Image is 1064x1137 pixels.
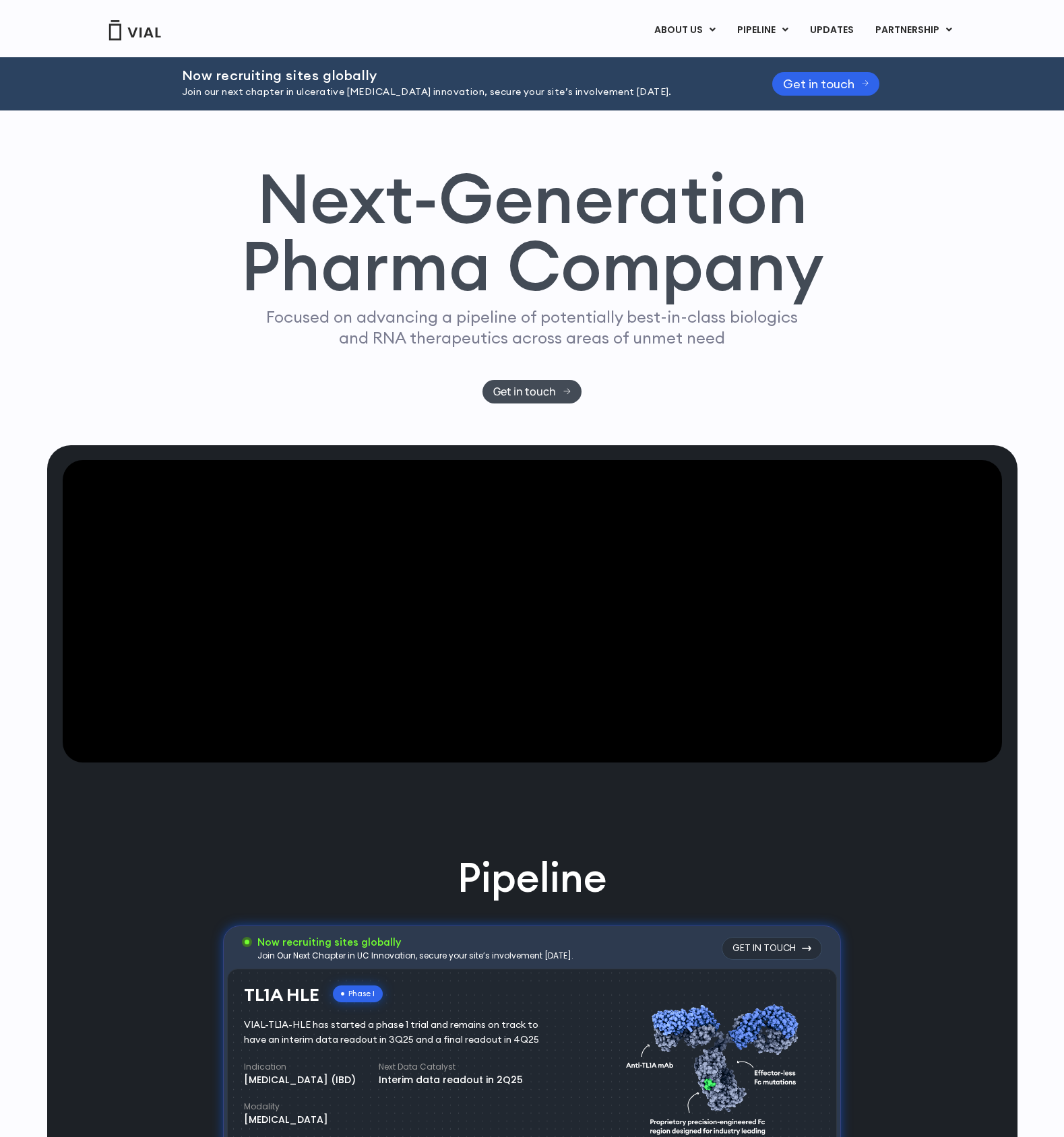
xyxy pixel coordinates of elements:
div: Join Our Next Chapter in UC Innovation, secure your site’s involvement [DATE]. [257,950,573,962]
a: Get in touch [772,72,880,96]
a: Get in touch [722,937,822,960]
h3: Now recruiting sites globally [257,935,573,950]
p: Join our next chapter in ulcerative [MEDICAL_DATA] innovation, secure your site’s involvement [DA... [182,85,739,100]
div: VIAL-TL1A-HLE has started a phase 1 trial and remains on track to have an interim data readout in... [244,1018,559,1047]
h4: Next Data Catalyst [379,1061,523,1073]
h1: Next-Generation Pharma Company [241,164,824,300]
a: ABOUT USMenu Toggle [644,19,726,42]
a: UPDATES [799,19,864,42]
p: Focused on advancing a pipeline of potentially best-in-class biologics and RNA therapeutics acros... [261,306,804,348]
h4: Indication [244,1061,356,1073]
div: Phase I [333,985,383,1002]
div: Interim data readout in 2Q25 [379,1073,523,1087]
div: [MEDICAL_DATA] (IBD) [244,1073,356,1087]
a: PARTNERSHIPMenu Toggle [865,19,963,42]
a: PIPELINEMenu Toggle [726,19,799,42]
a: Get in touch [482,380,582,403]
span: Get in touch [783,79,854,89]
h2: Now recruiting sites globally [182,68,739,83]
span: Get in touch [493,387,556,397]
div: [MEDICAL_DATA] [244,1113,328,1127]
h2: Pipeline [458,850,607,905]
h3: TL1A HLE [244,985,319,1005]
h4: Modality [244,1101,328,1113]
img: Vial Logo [108,20,162,40]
